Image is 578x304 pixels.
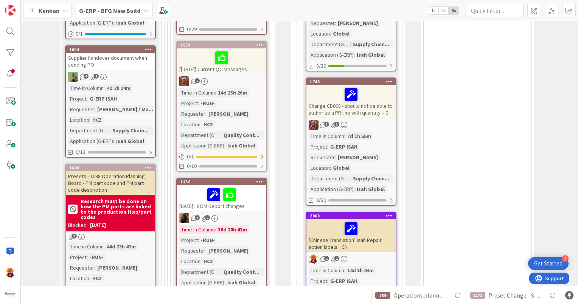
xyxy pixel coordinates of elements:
span: 2 [205,215,210,220]
div: Department (G-ERP) [309,40,350,48]
span: 0 / 1 [187,153,194,161]
div: Application (G-ERP) [309,51,354,59]
div: Location [309,164,330,172]
div: [DATE] | BOM Report changes [177,185,266,211]
span: : [109,285,110,293]
div: Location [68,274,89,282]
div: Supply Chain... [351,174,391,183]
div: 14d 23h 26m [216,88,249,97]
span: : [200,257,202,265]
div: [Chinese Translation] Isah Repair action labels HCN [306,219,396,252]
input: Quick Filter... [467,4,524,17]
span: : [200,120,202,129]
span: Kanban [39,6,59,15]
span: : [354,51,355,59]
span: : [113,137,114,145]
div: Application (G-ERP) [309,185,354,193]
div: 1456 [180,179,266,185]
div: [PERSON_NAME] [336,153,380,161]
div: 1456 [177,178,266,185]
div: Global [331,29,351,38]
div: Quality Cont... [222,268,261,276]
span: : [330,164,331,172]
span: : [335,19,336,27]
div: Presets - 1098 Operation Planning Board - PM part code and PM part code description [66,171,155,195]
img: avatar [5,288,16,299]
div: 2068[Chinese Translation] Isah Repair action labels HCN [306,212,396,252]
img: JK [309,120,319,130]
div: Requester [68,264,94,272]
div: Department (G-ERP) [179,131,221,139]
div: [PERSON_NAME] [95,264,139,272]
div: G-ERP ISAH [328,143,359,151]
div: Department (G-ERP) [68,126,109,135]
div: -RUN- [88,253,106,261]
div: JK [306,120,396,130]
span: 2x [438,7,449,14]
span: 0/10 [187,162,197,170]
span: Operations planning board Changing operations to external via Multiselect CD_011_HUISCH_Internal ... [393,291,447,300]
div: Application (G-ERP) [179,278,224,287]
div: Isah Global [225,141,257,150]
div: 1640 [66,164,155,171]
span: : [94,264,95,272]
div: Requester [309,153,335,161]
div: 4 [562,255,569,262]
div: 1874 [180,42,266,48]
div: Application (G-ERP) [179,141,224,150]
div: JK [177,76,266,86]
div: Project [179,99,198,107]
div: Time in Column [179,88,215,97]
div: [PERSON_NAME] [207,110,250,118]
div: 1604Supplier handover document when sending PO [66,46,155,70]
div: Department (G-ERP) [309,174,350,183]
span: : [344,266,345,275]
div: 1874[[DATE]] Current QC Messages [177,42,266,74]
div: 0/1 [66,29,155,39]
span: 0 / 1 [76,30,83,38]
div: HCZ [202,257,215,265]
div: Project [68,95,87,103]
span: : [89,274,90,282]
div: G-ERP ISAH [328,277,359,285]
b: Research must be done on how the PM parts are linked to the production files/part codes [81,199,153,220]
span: : [224,141,225,150]
span: : [94,105,95,113]
div: Change CD008 - should not be able to authorize a PR line with quantity = 0 [306,85,396,118]
img: JK [179,76,189,86]
div: Supplier handover document when sending PO [66,53,155,70]
div: Project [179,236,198,244]
div: Location [179,257,200,265]
div: Application (G-ERP) [68,19,113,27]
span: : [327,277,328,285]
span: : [205,110,207,118]
img: LC [309,254,319,264]
div: HCZ [202,120,215,129]
span: 2 [195,78,200,83]
div: ND [177,213,266,223]
div: 1640Presets - 1098 Operation Planning Board - PM part code and PM part code description [66,164,155,195]
span: 1 [94,74,99,79]
div: Quality Cont... [222,131,261,139]
span: : [344,132,345,140]
div: 30d 20h 41m [216,225,249,234]
div: Location [179,120,200,129]
div: Isah Global [114,137,146,145]
div: Isah Global [225,278,257,287]
span: 3 [324,122,329,127]
span: 9 [195,215,200,220]
span: : [198,99,199,107]
div: Location [309,29,330,38]
div: Global [331,164,351,172]
span: 3 [72,234,77,239]
span: : [113,19,114,27]
span: Preset Change - Shipping in Shipping Schedule [488,291,542,300]
span: : [215,225,216,234]
div: LC [306,254,396,264]
img: TT [68,72,78,82]
div: Supply Chain... [351,40,391,48]
img: Visit kanbanzone.com [5,5,16,16]
div: 1456[DATE] | BOM Report changes [177,178,266,211]
span: : [354,185,355,193]
b: G-ERP - BFG New Build [79,7,140,14]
